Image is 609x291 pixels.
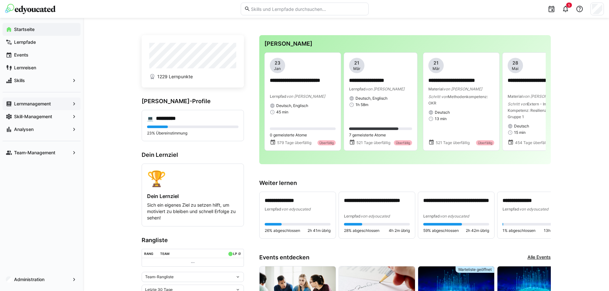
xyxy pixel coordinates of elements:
[515,140,550,145] span: 454 Tage überfällig
[433,66,440,71] span: Mär
[264,40,546,47] h3: [PERSON_NAME]
[147,131,238,136] p: 23% Übereinstimmung
[514,124,529,129] span: Deutsch
[356,140,390,145] span: 521 Tage überfällig
[394,140,412,145] div: Überfällig
[250,6,365,12] input: Skills und Lernpfade durchsuchen…
[423,214,440,218] span: Lernpfad
[142,237,244,244] h3: Rangliste
[458,267,492,272] span: Warteliste geöffnet
[147,202,238,221] p: Sich ein eigenes Ziel zu setzen hilft, um motiviert zu bleiben und schnell Erfolge zu sehen!
[436,140,470,145] span: 521 Tage überfällig
[508,102,564,119] span: Extern - Individuelle Kompetenz: Resilienz (Haufe) Gruppe 1
[142,151,244,158] h3: Dein Lernziel
[160,252,169,256] div: Team
[355,96,387,101] span: Deutsch, Englisch
[512,60,518,66] span: 28
[147,169,238,188] div: 🏆
[428,94,488,105] span: Methodenkompetenz: OKR
[353,66,360,71] span: Mär
[568,3,570,7] span: 5
[142,98,244,105] h3: [PERSON_NAME]-Profile
[144,252,153,256] div: Rang
[544,228,568,233] span: 13h 11m übrig
[276,103,308,108] span: Deutsch, Englisch
[274,66,281,71] span: Jan
[354,60,359,66] span: 21
[349,87,366,91] span: Lernpfad
[435,116,447,121] span: 13 min
[276,110,288,115] span: 45 min
[443,87,482,91] span: von [PERSON_NAME]
[147,193,238,199] h4: Dein Lernziel
[145,274,174,280] span: Team-Rangliste
[435,110,450,115] span: Deutsch
[466,228,489,233] span: 2h 42m übrig
[147,115,153,122] div: 💻️
[512,66,519,71] span: Mai
[277,140,311,145] span: 579 Tage überfällig
[389,228,410,233] span: 4h 2m übrig
[317,140,336,145] div: Überfällig
[503,228,535,233] span: 1% abgeschlossen
[286,94,325,99] span: von [PERSON_NAME]
[259,180,551,187] h3: Weiter lernen
[440,214,469,218] span: von edyoucated
[265,207,281,211] span: Lernpfad
[519,207,548,211] span: von edyoucated
[503,207,519,211] span: Lernpfad
[508,102,527,106] span: Schritt von
[281,207,310,211] span: von edyoucated
[527,254,551,261] a: Alle Events
[361,214,390,218] span: von edyoucated
[157,73,193,80] span: 1229 Lernpunkte
[476,140,494,145] div: Überfällig
[344,214,361,218] span: Lernpfad
[428,87,443,91] span: Material
[259,254,309,261] h3: Events entdecken
[366,87,404,91] span: von [PERSON_NAME]
[355,102,368,107] span: 1h 58m
[265,228,300,233] span: 26% abgeschlossen
[270,133,307,138] span: 0 gemeisterte Atome
[344,228,379,233] span: 28% abgeschlossen
[508,94,523,99] span: Material
[423,228,459,233] span: 59% abgeschlossen
[270,94,286,99] span: Lernpfad
[238,250,241,256] a: ø
[523,94,561,99] span: von [PERSON_NAME]
[308,228,331,233] span: 2h 41m übrig
[428,94,448,99] span: Schritt von
[233,252,237,256] div: LP
[433,60,439,66] span: 21
[514,130,526,135] span: 15 min
[349,133,386,138] span: 7 gemeisterte Atome
[275,60,280,66] span: 23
